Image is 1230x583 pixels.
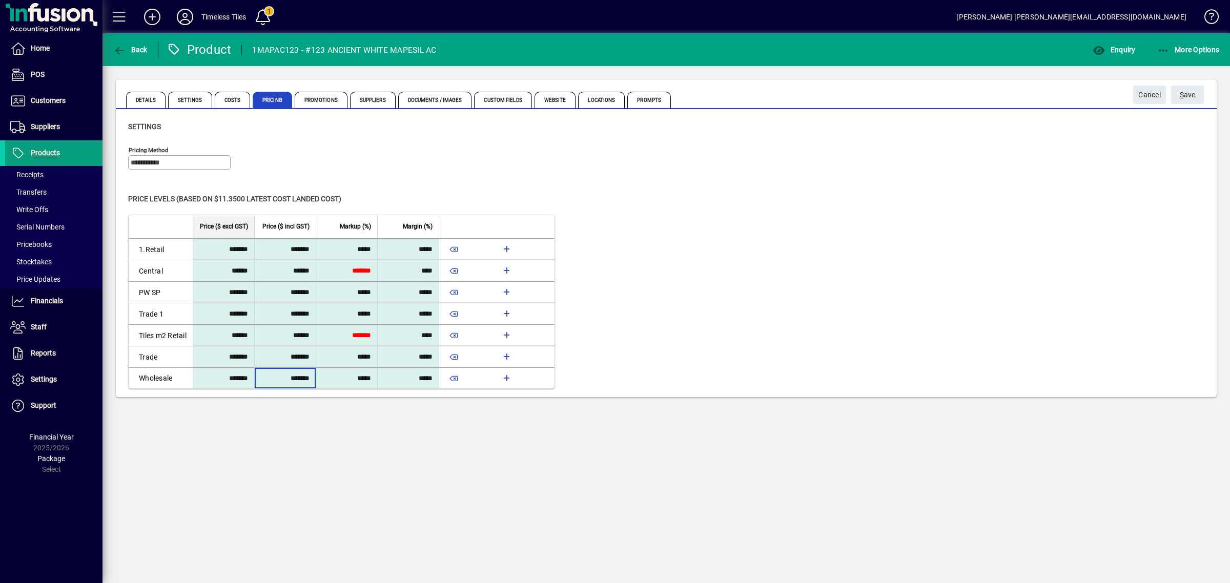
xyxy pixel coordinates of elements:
[253,92,292,108] span: Pricing
[31,149,60,157] span: Products
[5,201,102,218] a: Write Offs
[10,171,44,179] span: Receipts
[5,62,102,88] a: POS
[129,367,193,388] td: Wholesale
[5,315,102,340] a: Staff
[10,205,48,214] span: Write Offs
[1180,87,1196,103] span: ave
[129,346,193,367] td: Trade
[5,236,102,253] a: Pricebooks
[5,367,102,392] a: Settings
[31,297,63,305] span: Financials
[956,9,1186,25] div: [PERSON_NAME] [PERSON_NAME][EMAIL_ADDRESS][DOMAIN_NAME]
[1180,91,1184,99] span: S
[5,114,102,140] a: Suppliers
[129,324,193,346] td: Tiles m2 Retail
[1133,86,1166,104] button: Cancel
[129,303,193,324] td: Trade 1
[398,92,472,108] span: Documents / Images
[31,70,45,78] span: POS
[126,92,166,108] span: Details
[578,92,625,108] span: Locations
[129,238,193,260] td: 1.Retail
[1093,46,1135,54] span: Enquiry
[627,92,671,108] span: Prompts
[5,270,102,288] a: Price Updates
[129,260,193,281] td: Central
[295,92,347,108] span: Promotions
[31,323,47,331] span: Staff
[5,88,102,114] a: Customers
[252,42,436,58] div: 1MAPAC123 - #123 ANCIENT WHITE MAPESIL AC
[37,454,65,463] span: Package
[5,183,102,201] a: Transfers
[31,44,50,52] span: Home
[129,147,169,154] mat-label: Pricing method
[167,41,232,58] div: Product
[169,8,201,26] button: Profile
[215,92,251,108] span: Costs
[1171,86,1204,104] button: Save
[340,221,371,232] span: Markup (%)
[31,349,56,357] span: Reports
[1197,2,1217,35] a: Knowledge Base
[1157,46,1220,54] span: More Options
[128,122,161,131] span: Settings
[262,221,310,232] span: Price ($ incl GST)
[5,288,102,314] a: Financials
[31,375,57,383] span: Settings
[1155,40,1222,59] button: More Options
[5,218,102,236] a: Serial Numbers
[111,40,150,59] button: Back
[10,258,52,266] span: Stocktakes
[113,46,148,54] span: Back
[5,36,102,61] a: Home
[5,341,102,366] a: Reports
[5,393,102,419] a: Support
[10,240,52,248] span: Pricebooks
[474,92,531,108] span: Custom Fields
[10,223,65,231] span: Serial Numbers
[31,122,60,131] span: Suppliers
[403,221,433,232] span: Margin (%)
[10,275,60,283] span: Price Updates
[31,401,56,409] span: Support
[31,96,66,105] span: Customers
[535,92,576,108] span: Website
[102,40,159,59] app-page-header-button: Back
[136,8,169,26] button: Add
[350,92,396,108] span: Suppliers
[200,221,248,232] span: Price ($ excl GST)
[128,195,341,203] span: Price levels (based on $11.3500 Latest cost landed cost)
[201,9,246,25] div: Timeless Tiles
[10,188,47,196] span: Transfers
[1138,87,1161,103] span: Cancel
[29,433,74,441] span: Financial Year
[5,166,102,183] a: Receipts
[168,92,212,108] span: Settings
[1090,40,1138,59] button: Enquiry
[5,253,102,270] a: Stocktakes
[129,281,193,303] td: PW SP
